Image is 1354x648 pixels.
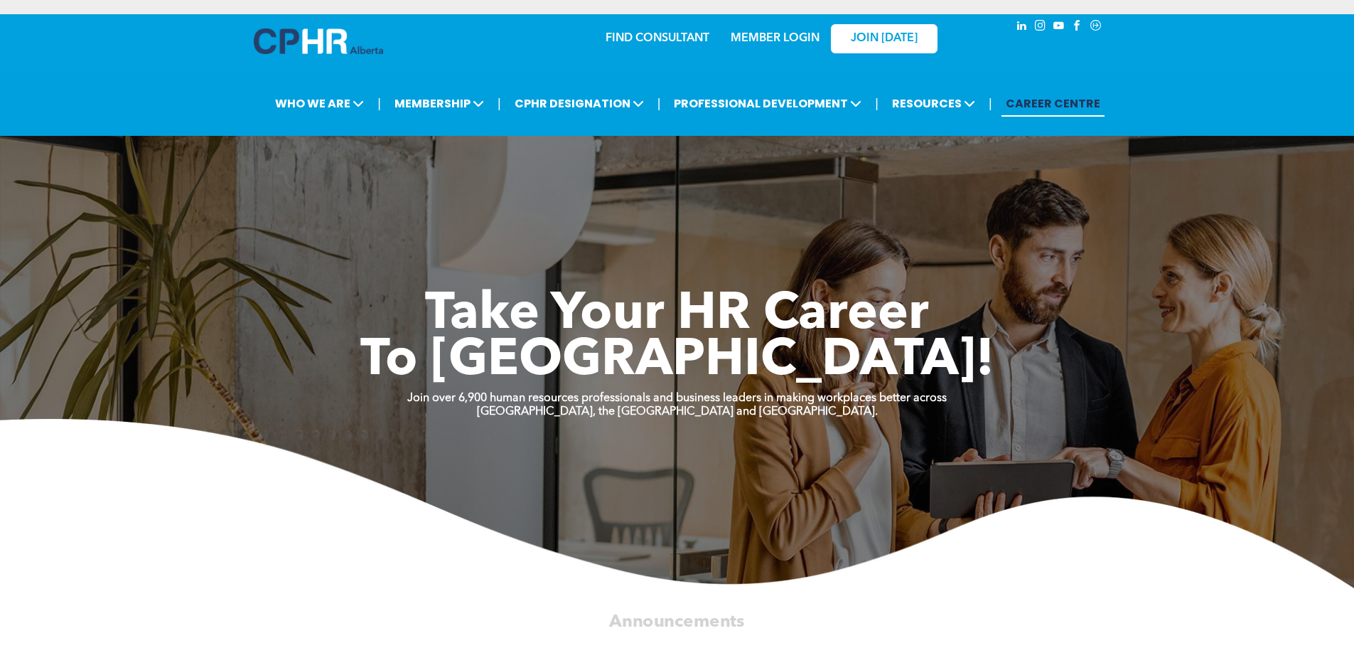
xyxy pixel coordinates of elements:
span: WHO WE ARE [271,90,368,117]
span: CPHR DESIGNATION [510,90,648,117]
span: MEMBERSHIP [390,90,488,117]
span: JOIN [DATE] [851,32,918,46]
span: PROFESSIONAL DEVELOPMENT [670,90,866,117]
a: instagram [1033,18,1048,37]
a: linkedin [1014,18,1030,37]
li: | [498,89,501,118]
a: FIND CONSULTANT [606,33,709,44]
span: Announcements [609,613,744,630]
span: RESOURCES [888,90,979,117]
li: | [377,89,381,118]
span: Take Your HR Career [425,290,929,341]
a: facebook [1070,18,1085,37]
a: youtube [1051,18,1067,37]
img: A blue and white logo for cp alberta [254,28,383,54]
li: | [875,89,879,118]
strong: Join over 6,900 human resources professionals and business leaders in making workplaces better ac... [407,393,947,404]
a: MEMBER LOGIN [731,33,820,44]
strong: [GEOGRAPHIC_DATA], the [GEOGRAPHIC_DATA] and [GEOGRAPHIC_DATA]. [477,406,878,418]
a: JOIN [DATE] [831,24,937,53]
li: | [657,89,661,118]
a: Social network [1088,18,1104,37]
li: | [989,89,992,118]
a: CAREER CENTRE [1001,90,1105,117]
span: To [GEOGRAPHIC_DATA]! [360,336,994,387]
